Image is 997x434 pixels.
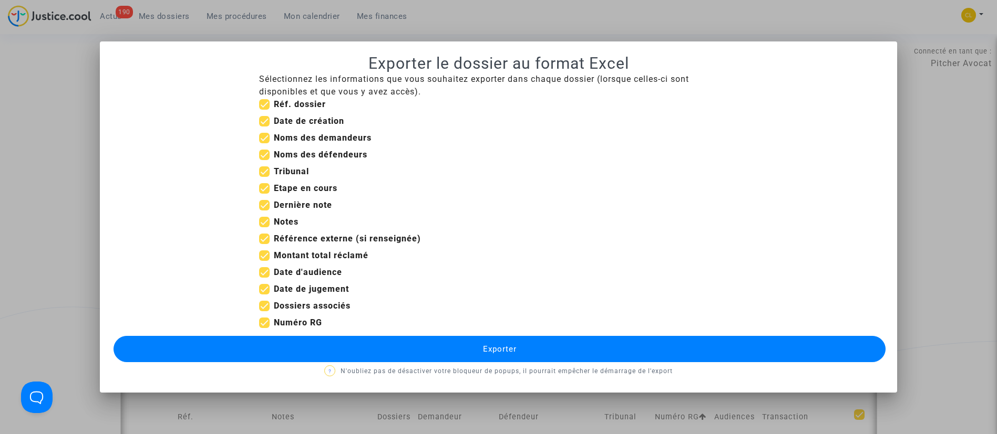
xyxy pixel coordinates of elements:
b: Date de jugement [274,284,349,294]
span: ? [328,368,332,374]
b: Noms des défendeurs [274,150,367,160]
b: Date d'audience [274,267,342,277]
b: Tribunal [274,166,309,176]
b: Dossiers associés [274,301,351,311]
iframe: Help Scout Beacon - Open [21,382,53,413]
p: N'oubliez pas de désactiver votre bloqueur de popups, il pourrait empêcher le démarrage de l'export [112,365,885,378]
span: Sélectionnez les informations que vous souhaitez exporter dans chaque dossier (lorsque celles-ci ... [259,74,689,97]
b: Montant total réclamé [274,250,368,260]
button: Exporter [114,336,886,362]
b: Date de création [274,116,344,126]
span: Exporter [483,344,517,354]
b: Dernière note [274,200,332,210]
b: Numéro RG [274,317,322,327]
b: Réf. dossier [274,99,326,109]
h1: Exporter le dossier au format Excel [112,54,885,73]
b: Noms des demandeurs [274,133,372,143]
b: Référence externe (si renseignée) [274,234,421,244]
b: Etape en cours [274,183,337,193]
b: Notes [274,217,299,227]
